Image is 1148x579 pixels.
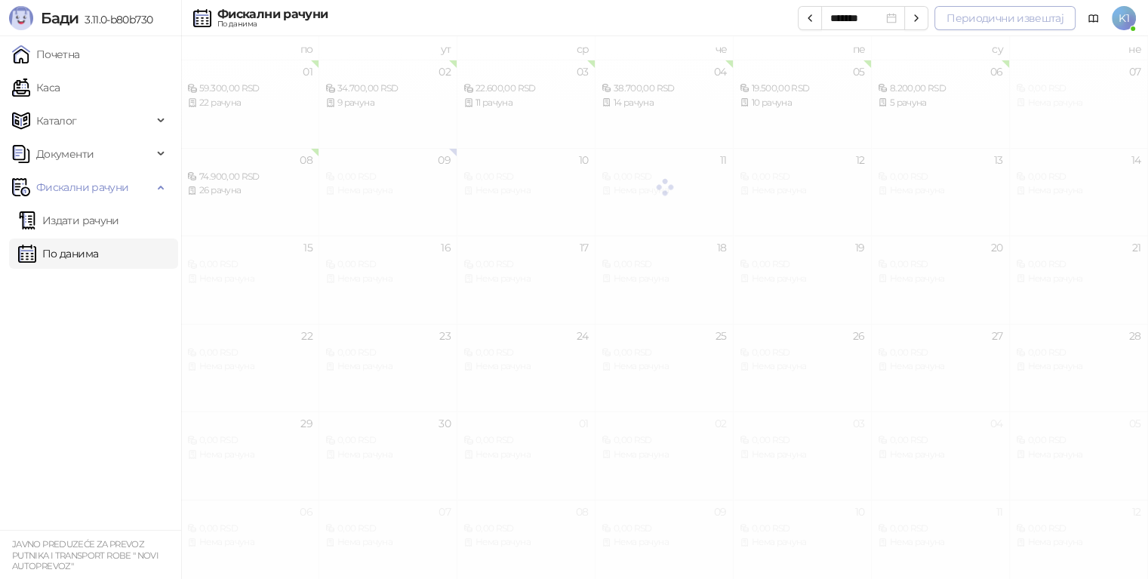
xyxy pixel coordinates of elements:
[934,6,1076,30] button: Периодични извештај
[36,139,94,169] span: Документи
[12,72,60,103] a: Каса
[18,205,119,236] a: Издати рачуни
[217,20,328,28] div: По данима
[18,239,98,269] a: По данима
[1112,6,1136,30] span: K1
[9,6,33,30] img: Logo
[36,106,77,136] span: Каталог
[1082,6,1106,30] a: Документација
[36,172,128,202] span: Фискални рачуни
[12,39,80,69] a: Почетна
[217,8,328,20] div: Фискални рачуни
[12,539,159,571] small: JAVNO PREDUZEĆE ZA PREVOZ PUTNIKA I TRANSPORT ROBE " NOVI AUTOPREVOZ"
[78,13,152,26] span: 3.11.0-b80b730
[41,9,78,27] span: Бади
